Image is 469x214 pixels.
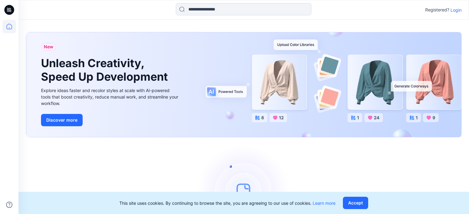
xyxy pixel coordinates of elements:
[425,6,449,14] p: Registered?
[44,43,53,50] span: New
[41,57,171,83] h1: Unleash Creativity, Speed Up Development
[119,200,335,206] p: This site uses cookies. By continuing to browse the site, you are agreeing to our use of cookies.
[41,114,83,126] button: Discover more
[450,7,462,13] p: Login
[41,87,180,107] div: Explore ideas faster and recolor styles at scale with AI-powered tools that boost creativity, red...
[41,114,180,126] a: Discover more
[343,197,368,209] button: Accept
[313,200,335,206] a: Learn more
